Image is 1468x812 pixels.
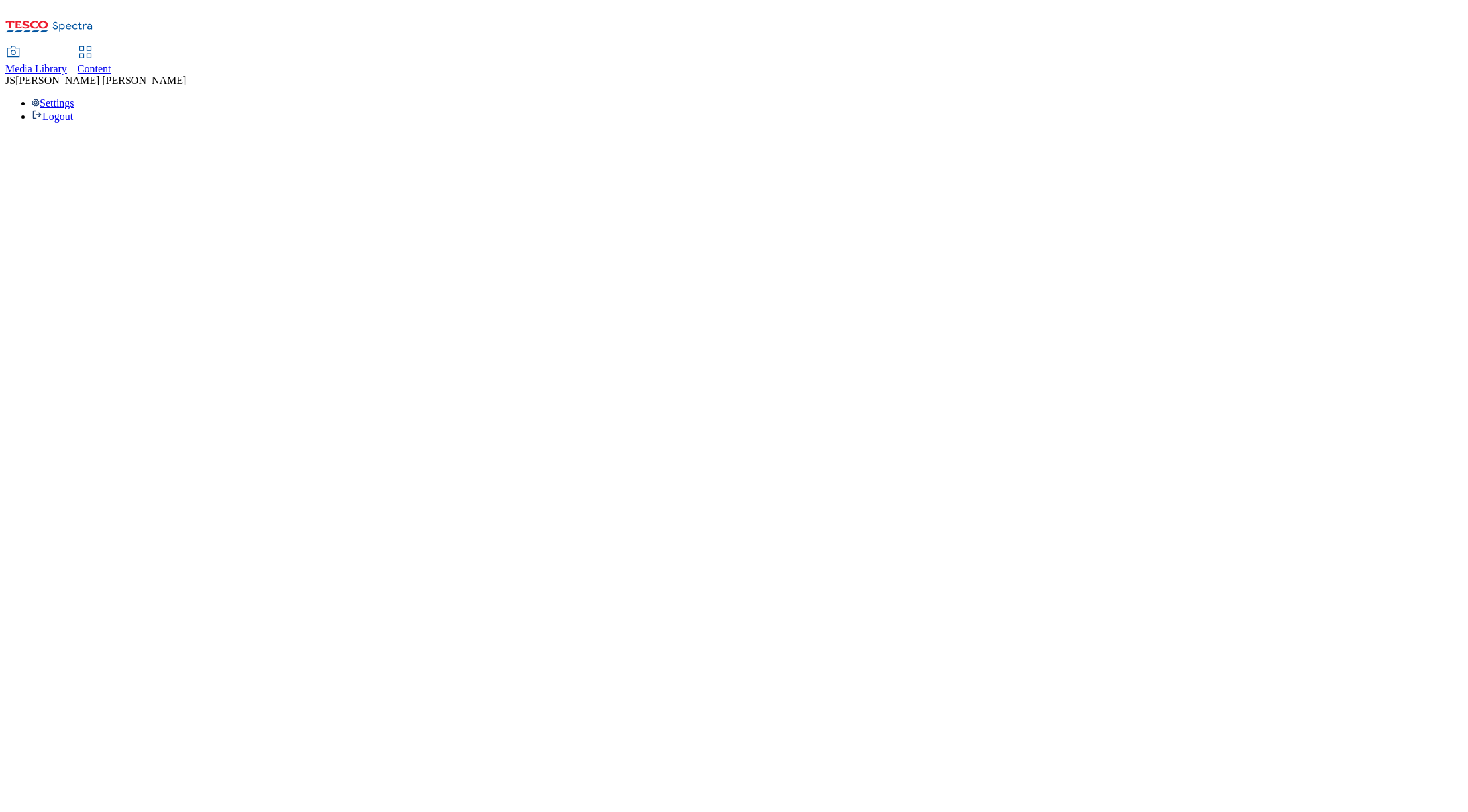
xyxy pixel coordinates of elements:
a: Settings [32,97,74,109]
span: Content [78,63,111,74]
a: Media Library [5,47,67,75]
span: JS [5,75,15,86]
span: [PERSON_NAME] [PERSON_NAME] [15,75,186,86]
a: Logout [32,111,73,122]
span: Media Library [5,63,67,74]
a: Content [78,47,111,75]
